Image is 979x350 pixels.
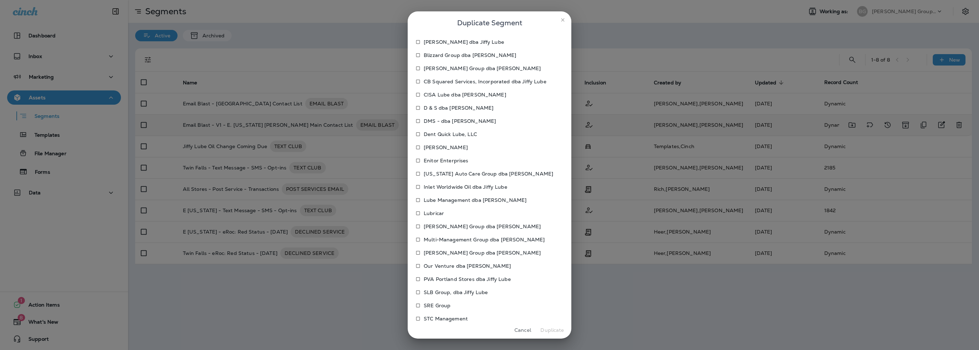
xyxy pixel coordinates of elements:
p: [PERSON_NAME] [424,145,468,150]
p: [US_STATE] Auto Care Group dba [PERSON_NAME] [424,171,553,177]
p: CISA Lube dba [PERSON_NAME] [424,92,506,98]
p: CB Squared Services, Incorporated dba Jiffy Lube [424,79,546,84]
p: [PERSON_NAME] Group dba [PERSON_NAME] [424,224,541,229]
button: close [557,14,568,26]
button: Cancel [509,325,536,336]
p: Lube Management dba [PERSON_NAME] [424,197,527,203]
p: Lubricar [424,210,444,216]
p: PVA Portland Stores dba Jiffy Lube [424,276,511,282]
p: Blizzard Group dba [PERSON_NAME] [424,52,516,58]
p: STC Management [424,316,468,322]
p: Multi-Management Group dba [PERSON_NAME] [424,237,545,242]
p: D & S dba [PERSON_NAME] [424,105,493,111]
p: [PERSON_NAME] dba Jiffy Lube [424,39,504,45]
p: Our Venture dba [PERSON_NAME] [424,263,511,269]
p: SRE Group [424,303,450,308]
p: Enitor Enterprises [424,158,469,163]
p: SLB Group, dba Jiffy Lube [424,289,488,295]
p: DMS - dba [PERSON_NAME] [424,118,496,124]
p: Inlet Worldwide Oil dba Jiffy Lube [424,184,507,190]
p: [PERSON_NAME] Group dba [PERSON_NAME] [424,66,541,71]
p: Dent Quick Lube, LLC [424,131,477,137]
span: Duplicate Segment [457,17,522,28]
p: [PERSON_NAME] Group dba [PERSON_NAME] [424,250,541,256]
